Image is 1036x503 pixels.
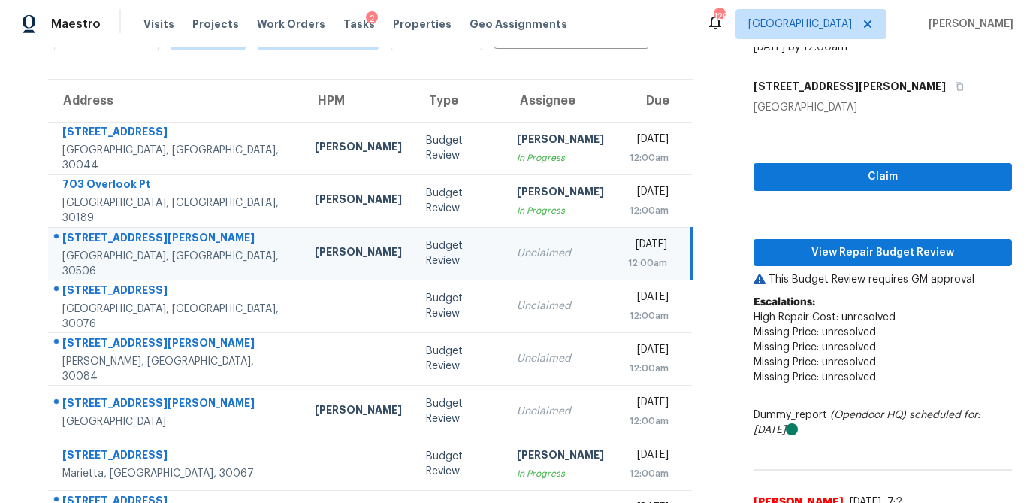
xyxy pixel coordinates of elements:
th: Due [616,80,692,122]
div: [STREET_ADDRESS][PERSON_NAME] [62,335,291,354]
th: Address [48,80,303,122]
div: Marietta, [GEOGRAPHIC_DATA], 30067 [62,466,291,481]
div: [DATE] [628,184,669,203]
div: Budget Review [426,291,493,321]
div: [PERSON_NAME] [315,192,402,211]
span: Work Orders [257,17,325,32]
div: [GEOGRAPHIC_DATA] [754,100,1012,115]
span: Visits [143,17,174,32]
div: 12:00am [628,466,669,481]
div: 129 [714,9,724,24]
div: [PERSON_NAME] [517,184,604,203]
th: Assignee [505,80,616,122]
span: Maestro [51,17,101,32]
div: [DATE] by 12:00am [754,40,847,55]
div: Unclaimed [517,246,604,261]
div: Budget Review [426,449,493,479]
div: [GEOGRAPHIC_DATA], [GEOGRAPHIC_DATA], 30189 [62,195,291,226]
div: [PERSON_NAME] [315,402,402,421]
div: Budget Review [426,186,493,216]
div: [STREET_ADDRESS] [62,447,291,466]
button: Copy Address [946,73,966,100]
span: View Repair Budget Review [766,244,1000,262]
span: Properties [393,17,452,32]
div: Dummy_report [754,408,1012,438]
div: [STREET_ADDRESS] [62,124,291,143]
span: Tasks [343,19,375,29]
div: Budget Review [426,238,493,268]
div: [PERSON_NAME] [315,244,402,263]
span: [GEOGRAPHIC_DATA] [748,17,852,32]
div: 12:00am [628,203,669,218]
span: Missing Price: unresolved [754,372,876,383]
span: Missing Price: unresolved [754,327,876,338]
span: High Repair Cost: unresolved [754,312,896,323]
span: Missing Price: unresolved [754,357,876,368]
div: 12:00am [628,308,669,323]
th: Type [414,80,505,122]
button: View Repair Budget Review [754,239,1012,267]
div: In Progress [517,150,604,165]
div: [STREET_ADDRESS] [62,283,291,301]
span: Missing Price: unresolved [754,342,876,353]
div: [PERSON_NAME] [517,132,604,150]
div: Unclaimed [517,298,604,314]
div: 12:00am [628,361,669,376]
h5: [STREET_ADDRESS][PERSON_NAME] [754,79,946,94]
span: Claim [766,168,1000,186]
span: Projects [192,17,239,32]
div: [GEOGRAPHIC_DATA], [GEOGRAPHIC_DATA], 30076 [62,301,291,332]
div: [STREET_ADDRESS][PERSON_NAME] [62,395,291,414]
div: Unclaimed [517,404,604,419]
div: [DATE] [628,447,669,466]
div: [PERSON_NAME] [315,139,402,158]
button: Claim [754,163,1012,191]
b: Escalations: [754,297,815,308]
i: (Opendoor HQ) [830,410,906,420]
div: [DATE] [628,342,669,361]
div: [GEOGRAPHIC_DATA] [62,414,291,429]
div: Budget Review [426,396,493,426]
div: [GEOGRAPHIC_DATA], [GEOGRAPHIC_DATA], 30506 [62,249,291,279]
span: [PERSON_NAME] [923,17,1013,32]
div: In Progress [517,466,604,481]
span: Geo Assignments [470,17,567,32]
div: [DATE] [628,132,669,150]
div: 12:00am [628,414,669,429]
div: 703 Overlook Pt [62,177,291,195]
div: [PERSON_NAME], [GEOGRAPHIC_DATA], 30084 [62,354,291,384]
div: [DATE] [628,237,667,256]
div: [STREET_ADDRESS][PERSON_NAME] [62,230,291,249]
th: HPM [303,80,414,122]
div: In Progress [517,203,604,218]
div: Budget Review [426,344,493,374]
div: [DATE] [628,395,669,414]
div: 12:00am [628,150,669,165]
div: Unclaimed [517,351,604,366]
div: Budget Review [426,133,493,163]
div: 2 [366,11,378,26]
div: 12:00am [628,256,667,271]
div: [PERSON_NAME] [517,447,604,466]
div: [GEOGRAPHIC_DATA], [GEOGRAPHIC_DATA], 30044 [62,143,291,173]
div: [DATE] [628,289,669,308]
p: This Budget Review requires GM approval [754,272,1012,287]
